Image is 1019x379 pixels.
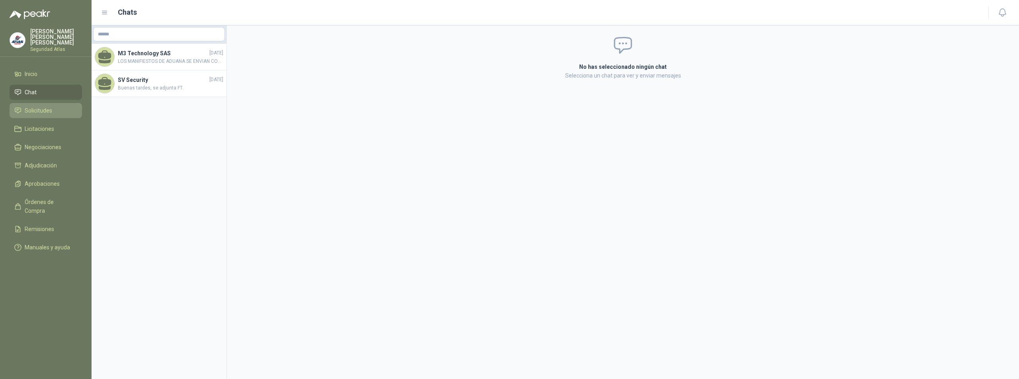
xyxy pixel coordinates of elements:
[10,222,82,237] a: Remisiones
[484,62,762,71] h2: No has seleccionado ningún chat
[10,103,82,118] a: Solicitudes
[25,198,74,215] span: Órdenes de Compra
[10,158,82,173] a: Adjudicación
[30,29,82,45] p: [PERSON_NAME] [PERSON_NAME] [PERSON_NAME]
[25,70,37,78] span: Inicio
[118,49,208,58] h4: M3 Technology SAS
[92,44,226,70] a: M3 Technology SAS[DATE]LOS MANIFIESTOS DE ADUANA SE ENVIAN CON LAS DIADEMAS (SE ENVIAN ANEXOS)
[209,76,223,84] span: [DATE]
[209,49,223,57] span: [DATE]
[25,106,52,115] span: Solicitudes
[10,85,82,100] a: Chat
[118,76,208,84] h4: SV Security
[25,243,70,252] span: Manuales y ayuda
[10,176,82,191] a: Aprobaciones
[10,140,82,155] a: Negociaciones
[10,240,82,255] a: Manuales y ayuda
[25,179,60,188] span: Aprobaciones
[25,143,61,152] span: Negociaciones
[92,70,226,97] a: SV Security[DATE]Buenas tardes, se adjunta FT.
[25,225,54,233] span: Remisiones
[10,33,25,48] img: Company Logo
[118,58,223,65] span: LOS MANIFIESTOS DE ADUANA SE ENVIAN CON LAS DIADEMAS (SE ENVIAN ANEXOS)
[30,47,82,52] p: Seguridad Atlas
[25,124,54,133] span: Licitaciones
[10,121,82,136] a: Licitaciones
[25,161,57,170] span: Adjudicación
[25,88,37,97] span: Chat
[10,66,82,82] a: Inicio
[118,84,223,92] span: Buenas tardes, se adjunta FT.
[484,71,762,80] p: Selecciona un chat para ver y enviar mensajes
[10,10,50,19] img: Logo peakr
[10,194,82,218] a: Órdenes de Compra
[118,7,137,18] h1: Chats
